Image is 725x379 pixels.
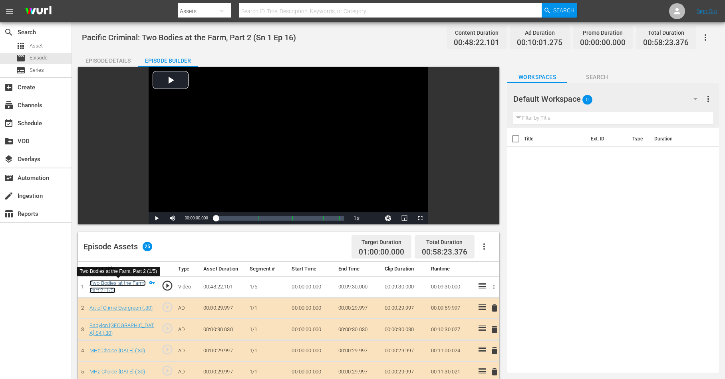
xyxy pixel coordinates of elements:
[507,72,567,82] span: Workspaces
[4,136,14,146] span: VOD
[175,262,200,276] th: Type
[490,345,499,357] button: delete
[396,212,412,224] button: Picture-in-Picture
[19,2,58,21] img: ans4CAIJ8jUAAAAAAAAAAAAAAAAAAAAAAAAgQb4GAAAAAAAAAAAAAAAAAAAAAAAAJMjXAAAAAAAAAAAAAAAAAAAAAAAAgAT5G...
[161,280,173,292] span: play_circle_outline
[246,276,288,298] td: 1/5
[517,38,562,47] span: 00:10:01.275
[246,319,288,340] td: 1/1
[381,319,428,340] td: 00:00:30.030
[175,340,200,361] td: AD
[359,248,404,257] span: 01:00:00.000
[161,343,173,355] span: play_circle_outline
[335,340,381,361] td: 00:00:29.997
[5,6,14,16] span: menu
[428,340,474,361] td: 00:11:00.024
[703,94,713,104] span: more_vert
[422,247,467,257] span: 00:58:23.376
[542,3,577,18] button: Search
[454,38,499,47] span: 00:48:22.101
[78,51,138,67] button: Episode Details
[359,237,404,248] div: Target Duration
[586,128,628,150] th: Ext. ID
[428,319,474,340] td: 00:10:30.027
[16,41,26,51] span: Asset
[582,91,592,108] span: 0
[78,276,86,298] td: 1
[30,42,43,50] span: Asset
[490,302,499,314] button: delete
[490,346,499,355] span: delete
[86,262,158,276] th: Asset Title
[412,212,428,224] button: Fullscreen
[30,54,48,62] span: Episode
[428,298,474,319] td: 00:09:59.997
[703,89,713,109] button: more_vert
[149,67,428,224] div: Video Player
[175,276,200,298] td: Video
[288,298,335,319] td: 00:00:00.000
[381,276,428,298] td: 00:09:30.000
[454,27,499,38] div: Content Duration
[80,268,157,275] div: Two Bodies at the Farm, Part 2 (1/5)
[89,369,145,375] a: MHz Choice [DATE] (:30)
[288,276,335,298] td: 00:00:00.000
[381,340,428,361] td: 00:00:29.997
[580,27,626,38] div: Promo Duration
[335,276,381,298] td: 00:09:30.000
[89,305,153,311] a: Art of Crime Evergreen (:30)
[628,128,650,150] th: Type
[288,319,335,340] td: 00:00:00.000
[149,212,165,224] button: Play
[580,38,626,47] span: 00:00:00.000
[78,262,86,276] th: #
[643,27,689,38] div: Total Duration
[83,242,152,251] div: Episode Assets
[16,65,26,75] span: Series
[381,262,428,276] th: Clip Duration
[89,322,154,336] a: Babylon [GEOGRAPHIC_DATA] S4 (:30)
[4,83,14,92] span: Create
[4,28,14,37] span: Search
[335,298,381,319] td: 00:00:29.997
[200,276,246,298] td: 00:48:22.101
[4,191,14,201] span: Ingestion
[89,280,146,294] a: Two Bodies at the Farm, Part 2 (1/5)
[89,347,145,353] a: MHz Choice [DATE] (:30)
[422,237,467,248] div: Total Duration
[161,365,173,377] span: play_circle_outline
[161,301,173,313] span: play_circle_outline
[490,324,499,335] button: delete
[567,72,627,82] span: Search
[165,212,181,224] button: Mute
[78,298,86,319] td: 2
[288,262,335,276] th: Start Time
[650,128,697,150] th: Duration
[143,242,152,251] span: 25
[78,319,86,340] td: 3
[490,367,499,377] span: delete
[348,212,364,224] button: Playback Rate
[524,128,586,150] th: Title
[30,66,44,74] span: Series
[428,262,474,276] th: Runtime
[517,27,562,38] div: Ad Duration
[335,262,381,276] th: End Time
[335,319,381,340] td: 00:00:30.030
[553,3,574,18] span: Search
[200,298,246,319] td: 00:00:29.997
[246,298,288,319] td: 1/1
[161,322,173,334] span: play_circle_outline
[4,118,14,128] span: Schedule
[200,340,246,361] td: 00:00:29.997
[200,319,246,340] td: 00:00:30.030
[381,298,428,319] td: 00:00:29.997
[4,154,14,164] span: Overlays
[78,340,86,361] td: 4
[490,303,499,313] span: delete
[246,262,288,276] th: Segment #
[16,53,26,63] span: Episode
[643,38,689,47] span: 00:58:23.376
[185,216,208,220] span: 00:00:00.000
[490,325,499,334] span: delete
